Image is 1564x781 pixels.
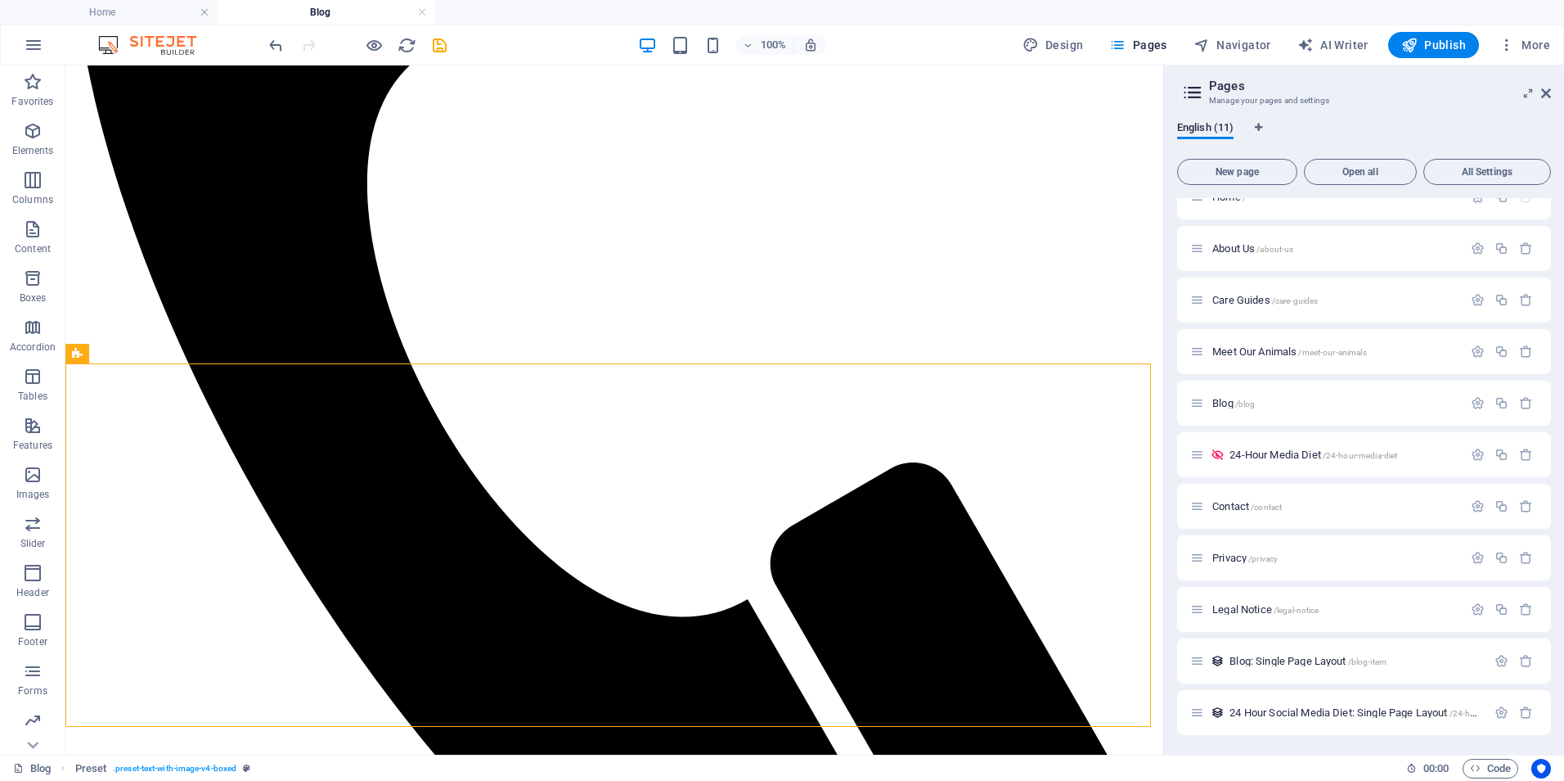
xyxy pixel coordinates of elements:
[1519,706,1533,720] div: Remove
[1471,499,1485,513] div: Settings
[1177,121,1551,152] div: Language Tabs
[1519,448,1533,462] div: Remove
[1406,759,1449,779] h6: Session time
[1431,167,1544,177] span: All Settings
[1494,706,1508,720] div: Settings
[1471,242,1485,255] div: Settings
[1494,603,1508,616] div: Duplicate
[1463,759,1518,779] button: Code
[1235,400,1256,409] span: /blog
[1423,159,1551,185] button: All Settings
[1494,242,1508,255] div: Duplicate
[1211,654,1225,668] div: This layout is used as a template for all items (e.g. a blog post) of this collection. The conten...
[1471,551,1485,565] div: Settings
[10,341,56,354] p: Accordion
[18,635,47,648] p: Footer
[1207,553,1463,563] div: Privacy/privacy
[1212,294,1318,306] span: Click to open page
[1304,159,1417,185] button: Open all
[1103,32,1173,58] button: Pages
[1531,759,1551,779] button: Usercentrics
[1471,293,1485,307] div: Settings
[1207,398,1463,409] div: Blog/blog
[267,36,285,55] i: Undo: Duplicate elements (Ctrl+Z)
[1470,759,1511,779] span: Code
[1471,396,1485,410] div: Settings
[1225,656,1486,666] div: Blog: Single Page Layout/blog-item
[1248,554,1278,563] span: /privacy
[1177,159,1297,185] button: New page
[1209,79,1551,93] h2: Pages
[1209,93,1518,108] h3: Manage your pages and settings
[1519,345,1533,359] div: Remove
[1471,345,1485,359] div: Settings
[1323,451,1398,460] span: /24-hour-media-diet
[1225,449,1463,460] div: 24-Hour Media Diet/24-hour-media-diet
[1212,397,1255,409] span: Blog
[1519,242,1533,255] div: Remove
[1499,37,1550,53] span: More
[1519,551,1533,565] div: Remove
[13,439,52,452] p: Features
[1207,346,1463,357] div: Meet Our Animals/meet-our-animals
[1519,396,1533,410] div: Remove
[1519,293,1533,307] div: Remove
[113,759,236,779] span: . preset-text-with-image-v4-boxed
[1494,396,1508,410] div: Duplicate
[1207,604,1463,615] div: Legal Notice/legal-notice
[1494,448,1508,462] div: Duplicate
[1016,32,1090,58] div: Design (Ctrl+Alt+Y)
[243,764,250,773] i: This element is a customizable preset
[12,144,54,157] p: Elements
[1471,448,1485,462] div: Settings
[1272,296,1319,305] span: /care-guides
[1348,657,1386,666] span: /blog-item
[15,242,51,255] p: Content
[364,35,384,55] button: Click here to leave preview mode and continue editing
[736,35,794,55] button: 100%
[20,291,47,305] p: Boxes
[1211,706,1225,720] div: This layout is used as a template for all items (e.g. a blog post) of this collection. The conten...
[1212,603,1319,616] span: Click to open page
[1274,606,1319,615] span: /legal-notice
[1435,762,1437,774] span: :
[1193,37,1271,53] span: Navigator
[18,684,47,697] p: Forms
[12,193,53,206] p: Columns
[1494,551,1508,565] div: Duplicate
[94,35,217,55] img: Editor Logo
[430,36,449,55] i: Save (Ctrl+S)
[1298,348,1366,357] span: /meet-our-animals
[1212,242,1293,255] span: Click to open page
[1494,654,1508,668] div: Settings
[1212,500,1282,512] span: Click to open page
[398,36,416,55] i: Reload page
[1229,449,1397,461] span: Click to open page
[1207,295,1463,305] div: Care Guides/care-guides
[20,537,46,550] p: Slider
[218,3,435,21] h4: Blog
[1207,243,1463,254] div: About Us/about-us
[1519,603,1533,616] div: Remove
[13,759,51,779] a: Click to cancel selection. Double-click to open Pages
[75,759,107,779] span: Click to select. Double-click to edit
[1388,32,1479,58] button: Publish
[1229,655,1386,667] span: Click to open page
[1251,503,1282,512] span: /contact
[1243,193,1246,202] span: /
[16,488,50,501] p: Images
[1212,345,1367,358] span: Meet Our Animals
[1177,118,1234,141] span: English (11)
[1225,707,1486,718] div: 24 Hour Social Media Diet: Single Page Layout/24-hour-social-media-diet-item
[1212,552,1278,564] span: Click to open page
[18,390,47,403] p: Tables
[761,35,787,55] h6: 100%
[1423,759,1449,779] span: 00 00
[1311,167,1409,177] span: Open all
[10,734,55,747] p: Marketing
[1187,32,1278,58] button: Navigator
[397,35,416,55] button: reload
[1297,37,1368,53] span: AI Writer
[1291,32,1375,58] button: AI Writer
[1207,501,1463,512] div: Contact/contact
